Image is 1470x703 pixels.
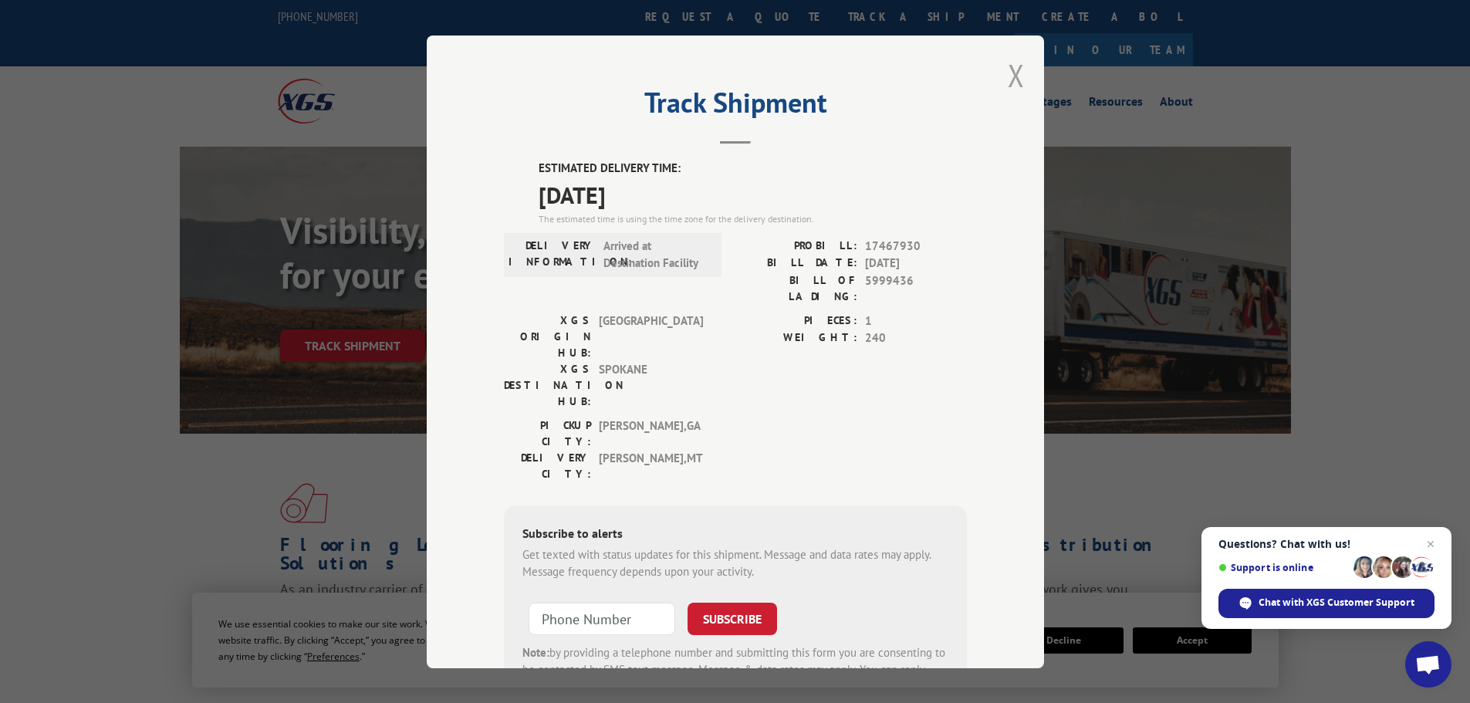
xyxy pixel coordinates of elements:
span: [PERSON_NAME] , MT [599,449,703,482]
span: Arrived at Destination Facility [603,237,708,272]
span: Questions? Chat with us! [1218,538,1435,550]
input: Phone Number [529,602,675,634]
label: XGS ORIGIN HUB: [504,312,591,360]
span: 17467930 [865,237,967,255]
span: Support is online [1218,562,1348,573]
strong: Note: [522,644,549,659]
button: Close modal [1008,55,1025,96]
button: SUBSCRIBE [688,602,777,634]
span: Chat with XGS Customer Support [1259,596,1414,610]
div: by providing a telephone number and submitting this form you are consenting to be contacted by SM... [522,644,948,696]
span: [PERSON_NAME] , GA [599,417,703,449]
label: PROBILL: [735,237,857,255]
span: [GEOGRAPHIC_DATA] [599,312,703,360]
span: 5999436 [865,272,967,304]
label: WEIGHT: [735,330,857,347]
div: Subscribe to alerts [522,523,948,546]
label: BILL DATE: [735,255,857,272]
span: Chat with XGS Customer Support [1218,589,1435,618]
h2: Track Shipment [504,92,967,121]
a: Open chat [1405,641,1451,688]
label: ESTIMATED DELIVERY TIME: [539,160,967,177]
span: 1 [865,312,967,330]
label: DELIVERY CITY: [504,449,591,482]
span: [DATE] [865,255,967,272]
span: 240 [865,330,967,347]
div: The estimated time is using the time zone for the delivery destination. [539,211,967,225]
span: SPOKANE [599,360,703,409]
label: DELIVERY INFORMATION: [509,237,596,272]
span: [DATE] [539,177,967,211]
label: PIECES: [735,312,857,330]
label: XGS DESTINATION HUB: [504,360,591,409]
label: BILL OF LADING: [735,272,857,304]
div: Get texted with status updates for this shipment. Message and data rates may apply. Message frequ... [522,546,948,580]
label: PICKUP CITY: [504,417,591,449]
